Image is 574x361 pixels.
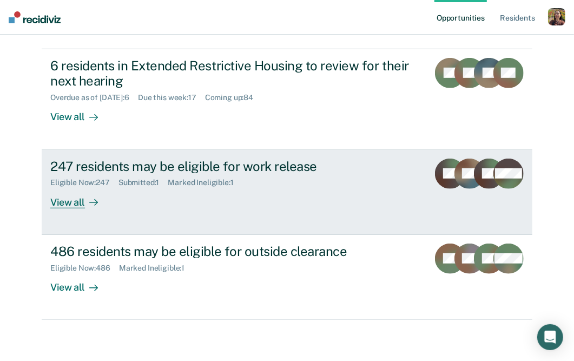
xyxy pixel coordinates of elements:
[50,102,111,123] div: View all
[205,93,262,102] div: Coming up : 84
[118,178,168,187] div: Submitted : 1
[50,272,111,293] div: View all
[9,11,61,23] img: Recidiviz
[42,150,532,235] a: 247 residents may be eligible for work releaseEligible Now:247Submitted:1Marked Ineligible:1View all
[50,244,420,259] div: 486 residents may be eligible for outside clearance
[42,49,532,150] a: 6 residents in Extended Restrictive Housing to review for their next hearingOverdue as of [DATE]:...
[50,159,420,174] div: 247 residents may be eligible for work release
[50,58,420,89] div: 6 residents in Extended Restrictive Housing to review for their next hearing
[119,264,193,273] div: Marked Ineligible : 1
[537,324,563,350] div: Open Intercom Messenger
[50,178,118,187] div: Eligible Now : 247
[42,235,532,320] a: 486 residents may be eligible for outside clearanceEligible Now:486Marked Ineligible:1View all
[50,264,119,273] div: Eligible Now : 486
[50,187,111,208] div: View all
[168,178,242,187] div: Marked Ineligible : 1
[50,93,138,102] div: Overdue as of [DATE] : 6
[138,93,205,102] div: Due this week : 17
